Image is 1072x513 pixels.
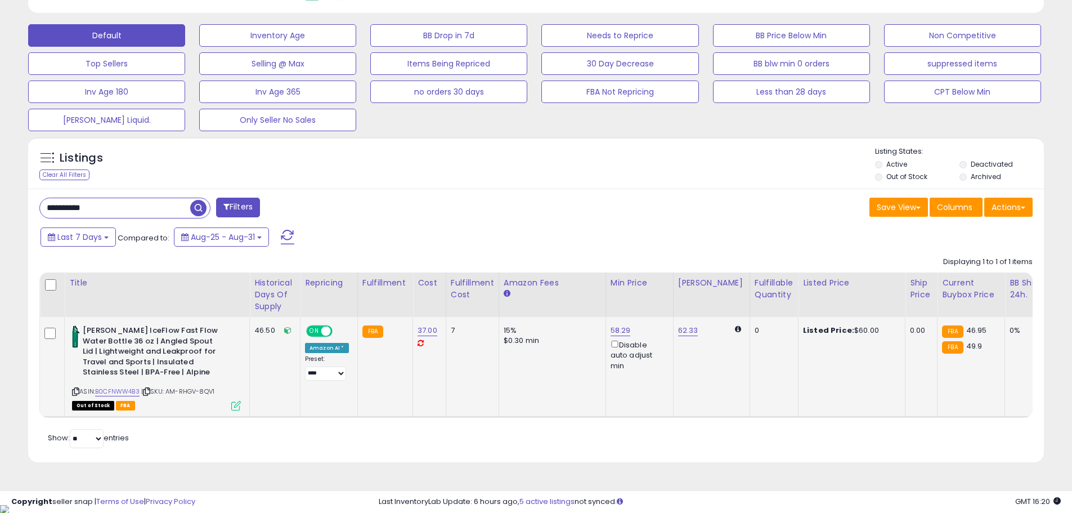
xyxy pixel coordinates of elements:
button: Selling @ Max [199,52,356,75]
span: All listings that are currently out of stock and unavailable for purchase on Amazon [72,401,114,411]
button: Only Seller No Sales [199,109,356,131]
div: Last InventoryLab Update: 6 hours ago, not synced. [379,497,1061,507]
div: Amazon Fees [504,277,601,289]
small: FBA [362,325,383,338]
span: Compared to: [118,233,169,243]
div: Fulfillable Quantity [755,277,793,301]
button: Non Competitive [884,24,1041,47]
span: Show: entries [48,432,129,443]
button: Less than 28 days [713,81,870,103]
img: 31jZYT6khBL._SL40_.jpg [72,325,80,348]
a: Privacy Policy [146,496,195,507]
small: FBA [942,325,963,338]
label: Out of Stock [886,172,927,181]
button: BB blw min 0 orders [713,52,870,75]
span: 2025-09-8 16:20 GMT [1015,496,1061,507]
span: 49.9 [966,341,983,351]
div: Clear All Filters [39,169,89,180]
span: | SKU: AM-RHGV-8QV1 [141,387,214,396]
button: 30 Day Decrease [541,52,698,75]
button: FBA Not Repricing [541,81,698,103]
a: 58.29 [611,325,631,336]
div: [PERSON_NAME] [678,277,745,289]
span: 46.95 [966,325,987,336]
button: Items Being Repriced [370,52,527,75]
a: 37.00 [418,325,437,336]
div: Preset: [305,355,349,381]
div: ASIN: [72,325,241,409]
span: FBA [116,401,135,411]
div: 15% [504,325,597,336]
button: suppressed items [884,52,1041,75]
label: Active [886,159,907,169]
div: 0% [1010,325,1047,336]
button: Save View [869,198,928,217]
div: 0.00 [910,325,929,336]
button: CPT Below Min [884,81,1041,103]
span: ON [307,327,321,336]
div: $0.30 min [504,336,597,346]
div: seller snap | | [11,497,195,507]
div: $60.00 [803,325,896,336]
button: Inv Age 365 [199,81,356,103]
a: Terms of Use [96,496,144,507]
div: Historical Days Of Supply [254,277,295,313]
a: 5 active listings [519,496,575,507]
b: Listed Price: [803,325,854,336]
small: FBA [942,341,963,354]
small: Amazon Fees. [504,289,510,299]
button: Actions [984,198,1033,217]
div: Displaying 1 to 1 of 1 items [943,257,1033,267]
button: [PERSON_NAME] Liquid. [28,109,185,131]
button: Inv Age 180 [28,81,185,103]
button: BB Price Below Min [713,24,870,47]
div: Min Price [611,277,669,289]
button: Default [28,24,185,47]
span: OFF [331,327,349,336]
span: Columns [937,202,972,213]
b: [PERSON_NAME] IceFlow Fast Flow Water Bottle 36 oz | Angled Spout Lid | Lightweight and Leakproof... [83,325,219,381]
div: 0 [755,325,790,336]
div: Cost [418,277,441,289]
a: 62.33 [678,325,698,336]
div: Title [69,277,245,289]
button: Inventory Age [199,24,356,47]
div: Amazon AI * [305,343,349,353]
label: Archived [971,172,1001,181]
div: Fulfillment Cost [451,277,494,301]
button: Aug-25 - Aug-31 [174,227,269,247]
div: 46.50 [254,325,291,336]
div: 7 [451,325,490,336]
button: Filters [216,198,260,217]
strong: Copyright [11,496,52,507]
button: Last 7 Days [41,227,116,247]
h5: Listings [60,150,103,166]
div: Repricing [305,277,353,289]
button: no orders 30 days [370,81,527,103]
span: Aug-25 - Aug-31 [191,231,255,243]
div: Disable auto adjust min [611,338,665,371]
button: Columns [930,198,983,217]
label: Deactivated [971,159,1013,169]
div: Listed Price [803,277,900,289]
button: Needs to Reprice [541,24,698,47]
div: Ship Price [910,277,932,301]
button: BB Drop in 7d [370,24,527,47]
p: Listing States: [875,146,1044,157]
span: Last 7 Days [57,231,102,243]
div: Fulfillment [362,277,408,289]
a: B0CFNWW4B3 [95,387,140,396]
div: Current Buybox Price [942,277,1000,301]
button: Top Sellers [28,52,185,75]
div: BB Share 24h. [1010,277,1051,301]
